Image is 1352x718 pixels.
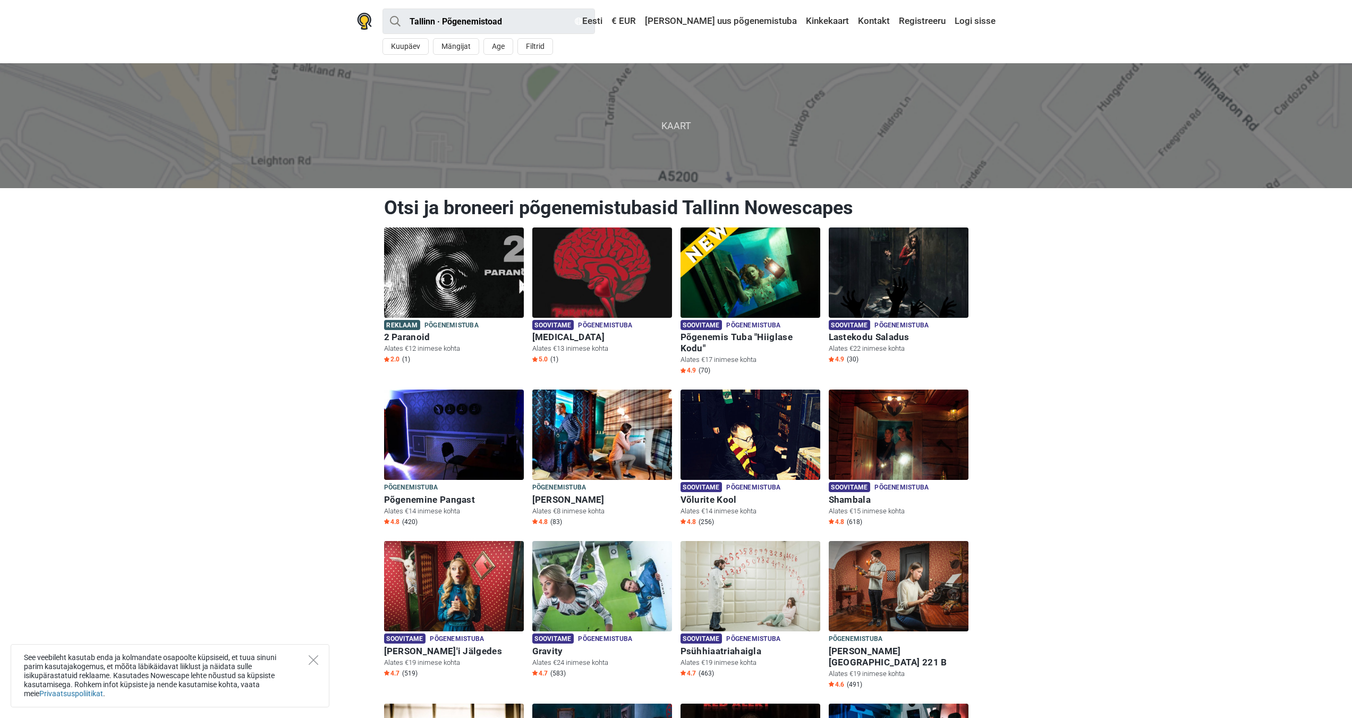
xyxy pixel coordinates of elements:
[532,320,574,330] span: Soovitame
[578,633,632,645] span: Põgenemistuba
[384,390,524,528] a: Põgenemine Pangast Põgenemistuba Põgenemine Pangast Alates €14 inimese kohta Star4.8 (420)
[430,633,484,645] span: Põgenemistuba
[532,482,586,494] span: Põgenemistuba
[402,518,418,526] span: (420)
[829,390,968,480] img: Shambala
[896,12,948,31] a: Registreeru
[532,518,548,526] span: 4.8
[681,482,722,492] span: Soovitame
[681,506,820,516] p: Alates €14 inimese kohta
[681,227,820,377] a: Põgenemis Tuba "Hiiglase Kodu" Soovitame Põgenemistuba Põgenemis Tuba "Hiiglase Kodu" Alates €17 ...
[384,332,524,343] h6: 2 Paranoid
[532,541,672,680] a: Gravity Soovitame Põgenemistuba Gravity Alates €24 inimese kohta Star4.7 (583)
[829,227,968,366] a: Lastekodu Saladus Soovitame Põgenemistuba Lastekodu Saladus Alates €22 inimese kohta Star4.9 (30)
[384,541,524,680] a: Alice'i Jälgedes Soovitame Põgenemistuba [PERSON_NAME]'i Jälgedes Alates €19 inimese kohta Star4....
[384,355,399,364] span: 2.0
[952,12,996,31] a: Logi sisse
[874,320,929,332] span: Põgenemistuba
[681,633,722,644] span: Soovitame
[532,519,538,524] img: Star
[402,669,418,678] span: (519)
[829,390,968,528] a: Shambala Soovitame Põgenemistuba Shambala Alates €15 inimese kohta Star4.8 (618)
[829,320,871,330] span: Soovitame
[681,658,820,668] p: Alates €19 inimese kohta
[532,670,538,675] img: Star
[384,390,524,480] img: Põgenemine Pangast
[424,320,479,332] span: Põgenemistuba
[681,670,686,675] img: Star
[681,494,820,505] h6: Võlurite Kool
[829,681,834,687] img: Star
[382,9,595,34] input: proovi “Tallinn”
[829,669,968,679] p: Alates €19 inimese kohta
[532,390,672,480] img: Sherlock Holmes
[681,669,696,678] span: 4.7
[874,482,929,494] span: Põgenemistuba
[532,227,672,366] a: Paranoia Soovitame Põgenemistuba [MEDICAL_DATA] Alates €13 inimese kohta Star5.0 (1)
[829,541,968,631] img: Baker Street 221 B
[384,633,426,644] span: Soovitame
[642,12,800,31] a: [PERSON_NAME] uus põgenemistuba
[681,518,696,526] span: 4.8
[384,227,524,366] a: 2 Paranoid Reklaam Põgenemistuba 2 Paranoid Alates €12 inimese kohta Star2.0 (1)
[578,320,632,332] span: Põgenemistuba
[726,633,780,645] span: Põgenemistuba
[699,669,714,678] span: (463)
[572,12,605,31] a: Eesti
[532,357,538,362] img: Star
[532,227,672,318] img: Paranoia
[384,519,389,524] img: Star
[384,518,399,526] span: 4.8
[532,669,548,678] span: 4.7
[532,633,574,644] span: Soovitame
[384,658,524,668] p: Alates €19 inimese kohta
[532,494,672,505] h6: [PERSON_NAME]
[829,355,844,364] span: 4.9
[384,494,524,505] h6: Põgenemine Pangast
[384,541,524,631] img: Alice'i Jälgedes
[550,355,558,364] span: (1)
[681,320,722,330] span: Soovitame
[681,390,820,480] img: Võlurite Kool
[384,646,524,657] h6: [PERSON_NAME]'i Jälgedes
[382,38,429,55] button: Kuupäev
[829,518,844,526] span: 4.8
[855,12,892,31] a: Kontakt
[532,355,548,364] span: 5.0
[550,518,562,526] span: (83)
[829,633,883,645] span: Põgenemistuba
[847,680,862,689] span: (491)
[609,12,639,31] a: € EUR
[681,519,686,524] img: Star
[681,390,820,528] a: Võlurite Kool Soovitame Põgenemistuba Võlurite Kool Alates €14 inimese kohta Star4.8 (256)
[532,506,672,516] p: Alates €8 inimese kohta
[829,646,968,668] h6: [PERSON_NAME][GEOGRAPHIC_DATA] 221 B
[726,482,780,494] span: Põgenemistuba
[384,227,524,318] img: 2 Paranoid
[681,368,686,373] img: Star
[532,332,672,343] h6: [MEDICAL_DATA]
[384,482,438,494] span: Põgenemistuba
[699,518,714,526] span: (256)
[829,344,968,353] p: Alates €22 inimese kohta
[726,320,780,332] span: Põgenemistuba
[532,390,672,528] a: Sherlock Holmes Põgenemistuba [PERSON_NAME] Alates €8 inimese kohta Star4.8 (83)
[829,680,844,689] span: 4.6
[829,482,871,492] span: Soovitame
[829,494,968,505] h6: Shambala
[483,38,513,55] button: Age
[550,669,566,678] span: (583)
[532,344,672,353] p: Alates €13 inimese kohta
[681,541,820,680] a: Psühhiaatriahaigla Soovitame Põgenemistuba Psühhiaatriahaigla Alates €19 inimese kohta Star4.7 (463)
[384,670,389,675] img: Star
[384,357,389,362] img: Star
[532,646,672,657] h6: Gravity
[575,18,582,25] img: Eesti
[681,541,820,631] img: Psühhiaatriahaigla
[681,646,820,657] h6: Psühhiaatriahaigla
[309,655,318,665] button: Close
[433,38,479,55] button: Mängijat
[384,344,524,353] p: Alates €12 inimese kohta
[847,518,862,526] span: (618)
[829,357,834,362] img: Star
